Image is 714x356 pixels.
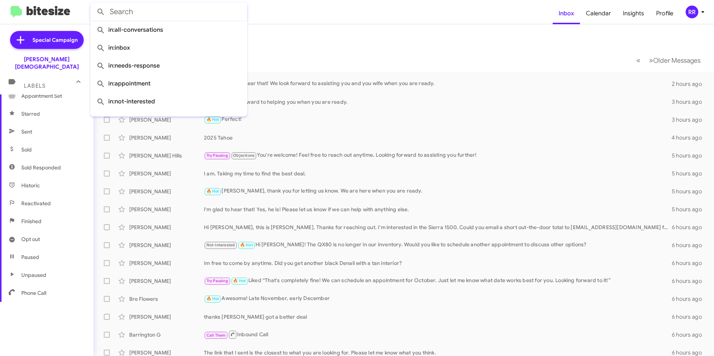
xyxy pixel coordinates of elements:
[233,278,246,283] span: 🔥 Hot
[204,330,672,339] div: Inbound Call
[617,3,650,24] a: Insights
[21,289,46,297] span: Phone Call
[672,224,708,231] div: 6 hours ago
[21,253,39,261] span: Paused
[686,6,698,18] div: RR
[672,116,708,124] div: 3 hours ago
[129,116,204,124] div: [PERSON_NAME]
[204,115,672,124] div: Perfect!
[129,152,204,159] div: [PERSON_NAME] Hills
[553,3,580,24] a: Inbox
[204,134,671,141] div: 2025 Tahoe
[671,134,708,141] div: 4 hours ago
[672,188,708,195] div: 5 hours ago
[204,79,672,88] div: We love to hear that! We look forward to assisting you and you wife when you are ready.
[96,57,241,75] span: in:needs-response
[672,259,708,267] div: 6 hours ago
[21,110,40,118] span: Starred
[672,313,708,321] div: 6 hours ago
[679,6,706,18] button: RR
[204,241,672,249] div: Hi [PERSON_NAME]! The QX80 is no longer in our inventory. Would you like to schedule another appo...
[204,170,672,177] div: I am. Taking my time to find the best deal.
[10,31,84,49] a: Special Campaign
[204,187,672,196] div: [PERSON_NAME], thank you for letting us know. We are here when you are ready.
[96,93,241,110] span: in:not-interested
[129,188,204,195] div: [PERSON_NAME]
[21,146,32,153] span: Sold
[653,56,701,65] span: Older Messages
[672,170,708,177] div: 5 hours ago
[240,243,253,247] span: 🔥 Hot
[672,80,708,88] div: 2 hours ago
[21,200,51,207] span: Reactivated
[207,333,226,338] span: Call Them
[207,243,235,247] span: Not-Interested
[672,331,708,338] div: 6 hours ago
[650,3,679,24] a: Profile
[90,3,247,21] input: Search
[96,110,241,128] span: in:sold-verified
[204,259,672,267] div: Im free to come by anytime. Did you get another black Denali with a tan interior?
[21,182,40,189] span: Historic
[129,331,204,338] div: Barrington G
[24,82,46,89] span: Labels
[129,206,204,213] div: [PERSON_NAME]
[632,53,645,68] button: Previous
[672,241,708,249] div: 6 hours ago
[204,206,672,213] div: I'm glad to hear that! Yes, he is! Please let us know if we can help with anything else.
[204,294,672,303] div: Awesome! Late November, early December
[649,56,653,65] span: »
[96,21,241,39] span: in:all-conversations
[204,151,672,160] div: You're welcome! Feel free to reach out anytime. Looking forward to assisting you further!
[204,224,672,231] div: Hi [PERSON_NAME], this is [PERSON_NAME]. Thanks for reaching out. I'm interested in the Sierra 15...
[645,53,705,68] button: Next
[129,295,204,303] div: Bre Flowers
[233,153,254,158] span: Objections
[21,235,40,243] span: Opt out
[672,295,708,303] div: 6 hours ago
[632,53,705,68] nav: Page navigation example
[207,153,228,158] span: Try Pausing
[672,98,708,106] div: 3 hours ago
[21,218,41,225] span: Finished
[204,277,672,285] div: Liked “That's completely fine! We can schedule an appointment for October. Just let me know what ...
[207,278,228,283] span: Try Pausing
[204,98,672,106] div: Okay, we look forward to helping you when you are ready.
[96,75,241,93] span: in:appointment
[672,206,708,213] div: 5 hours ago
[21,92,62,100] span: Appointment Set
[580,3,617,24] a: Calendar
[129,277,204,285] div: [PERSON_NAME]
[672,152,708,159] div: 5 hours ago
[32,36,78,44] span: Special Campaign
[207,189,219,194] span: 🔥 Hot
[129,313,204,321] div: [PERSON_NAME]
[21,128,32,135] span: Sent
[129,259,204,267] div: [PERSON_NAME]
[21,164,61,171] span: Sold Responded
[204,313,672,321] div: thanks [PERSON_NAME] got a better deal
[636,56,640,65] span: «
[207,117,219,122] span: 🔥 Hot
[129,170,204,177] div: [PERSON_NAME]
[129,241,204,249] div: [PERSON_NAME]
[21,271,46,279] span: Unpaused
[129,224,204,231] div: [PERSON_NAME]
[96,39,241,57] span: in:inbox
[129,134,204,141] div: [PERSON_NAME]
[672,277,708,285] div: 6 hours ago
[207,296,219,301] span: 🔥 Hot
